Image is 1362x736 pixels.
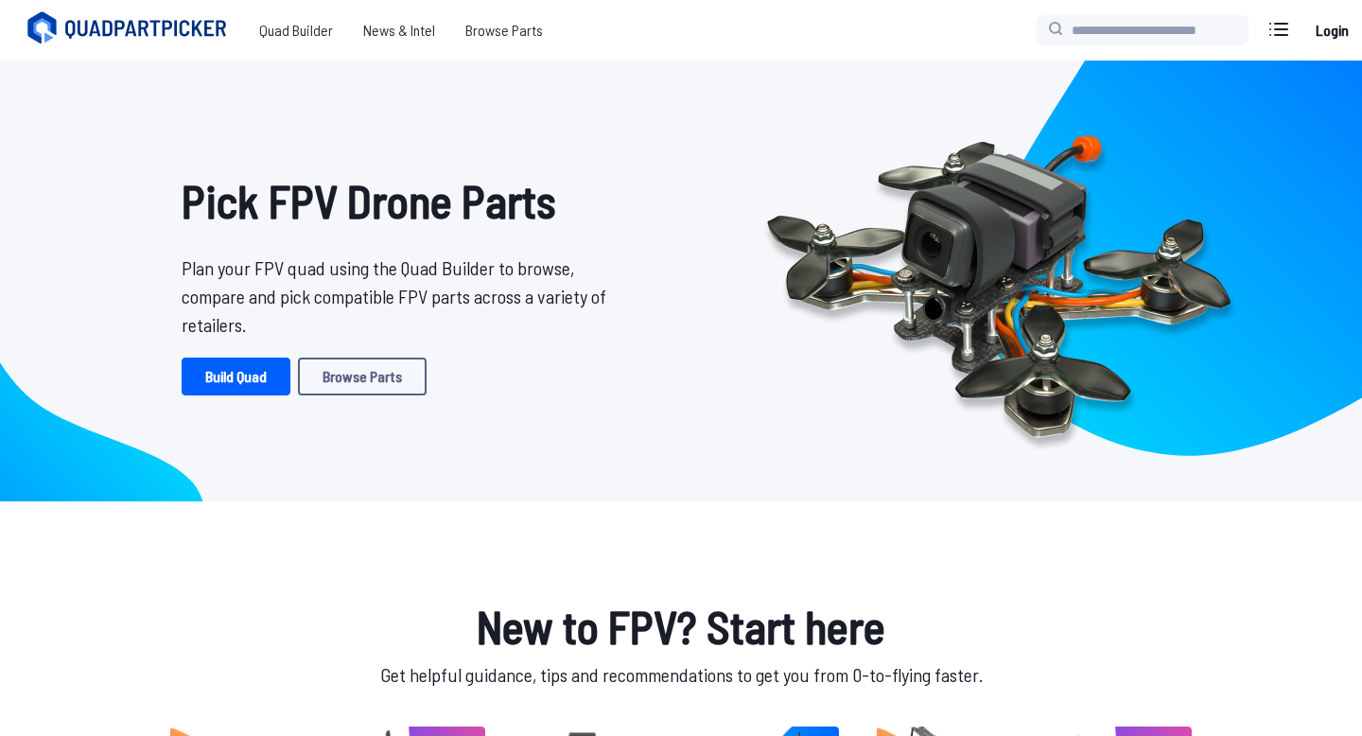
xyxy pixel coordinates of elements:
[182,358,290,395] a: Build Quad
[166,592,1196,660] h1: New to FPV? Start here
[182,166,620,235] h1: Pick FPV Drone Parts
[166,660,1196,689] p: Get helpful guidance, tips and recommendations to get you from 0-to-flying faster.
[182,254,620,339] p: Plan your FPV quad using the Quad Builder to browse, compare and pick compatible FPV parts across...
[298,358,427,395] a: Browse Parts
[726,92,1271,470] img: Quadcopter
[244,11,348,49] a: Quad Builder
[348,11,450,49] a: News & Intel
[450,11,558,49] a: Browse Parts
[1309,11,1354,49] a: Login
